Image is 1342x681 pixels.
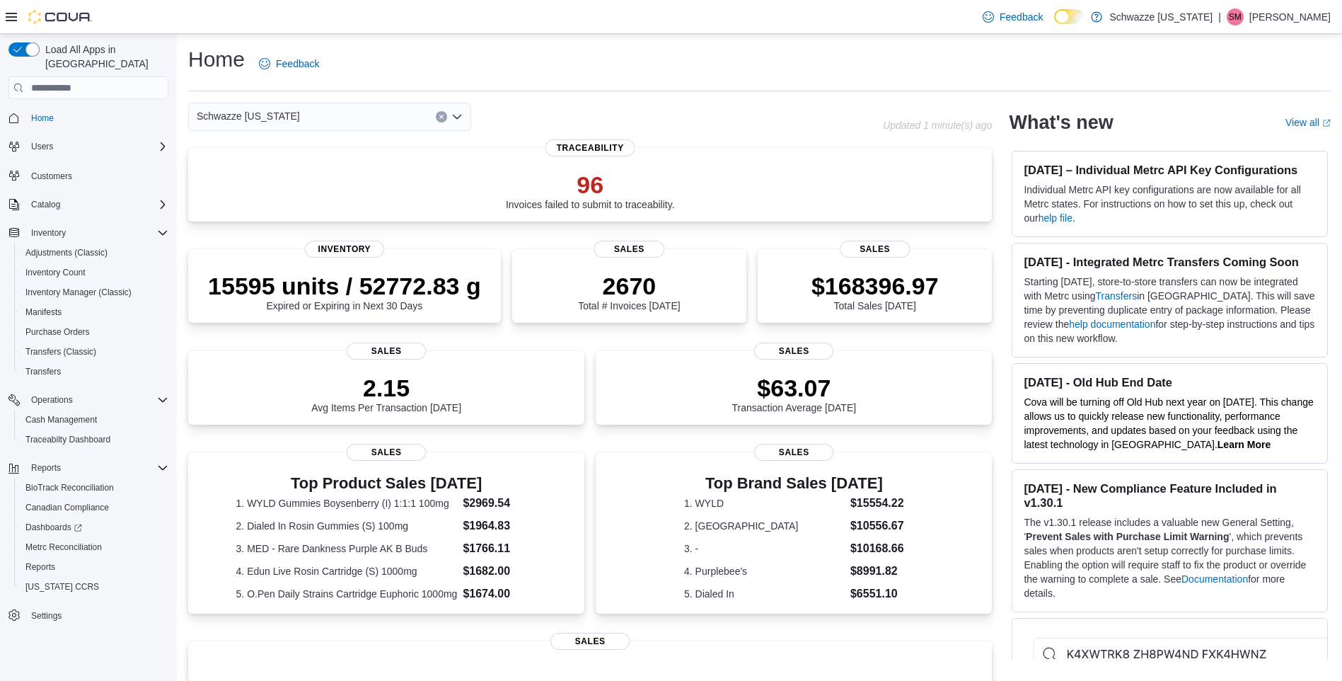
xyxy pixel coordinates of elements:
p: Updated 1 minute(s) ago [883,120,992,131]
button: Settings [3,605,174,626]
span: Dashboards [25,522,82,533]
span: Transfers (Classic) [25,346,96,357]
a: Manifests [20,304,67,321]
a: Dashboards [14,517,174,537]
span: Purchase Orders [25,326,90,338]
dd: $10168.66 [850,540,904,557]
span: Transfers [20,363,168,380]
h3: Top Brand Sales [DATE] [684,475,904,492]
button: Catalog [25,196,66,213]
span: Transfers (Classic) [20,343,168,360]
button: Purchase Orders [14,322,174,342]
strong: Prevent Sales with Purchase Limit Warning [1026,531,1229,542]
dt: 5. Dialed In [684,587,845,601]
a: Settings [25,607,67,624]
span: Catalog [25,196,168,213]
span: Cova will be turning off Old Hub next year on [DATE]. This change allows us to quickly release ne... [1024,396,1313,450]
button: Transfers [14,362,174,382]
span: Settings [25,607,168,624]
button: Reports [3,458,174,478]
span: Manifests [20,304,168,321]
a: Transfers [20,363,66,380]
a: Dashboards [20,519,88,536]
dd: $10556.67 [850,517,904,534]
p: 2.15 [311,374,461,402]
span: [US_STATE] CCRS [25,581,99,593]
dt: 1. WYLD Gummies Boysenberry (I) 1:1:1 100mg [236,496,458,510]
button: Users [3,137,174,156]
span: Canadian Compliance [20,499,168,516]
p: 2670 [578,272,680,300]
dd: $1964.83 [463,517,536,534]
span: Users [25,138,168,155]
span: Sales [347,444,426,461]
span: Inventory [31,227,66,239]
dd: $15554.22 [850,495,904,512]
a: help file [1039,212,1072,224]
svg: External link [1322,119,1331,127]
span: Inventory Manager (Classic) [20,284,168,301]
p: Individual Metrc API key configurations are now available for all Metrc states. For instructions ... [1024,183,1316,225]
span: Catalog [31,199,60,210]
input: Dark Mode [1054,9,1084,24]
a: Transfers (Classic) [20,343,102,360]
dd: $2969.54 [463,495,536,512]
a: Documentation [1181,573,1248,585]
button: Cash Management [14,410,174,430]
span: Reports [25,459,168,476]
span: Inventory Count [20,264,168,281]
dt: 3. MED - Rare Dankness Purple AK B Buds [236,542,458,556]
a: Adjustments (Classic) [20,244,113,261]
span: Home [31,113,54,124]
a: Traceabilty Dashboard [20,431,116,448]
button: Customers [3,165,174,185]
dt: 4. Purplebee's [684,564,845,578]
span: Settings [31,610,62,622]
span: Inventory Manager (Classic) [25,287,132,298]
span: Metrc Reconciliation [25,542,102,553]
span: Reports [25,561,55,573]
h3: [DATE] - Integrated Metrc Transfers Coming Soon [1024,255,1316,269]
p: Starting [DATE], store-to-store transfers can now be integrated with Metrc using in [GEOGRAPHIC_D... [1024,275,1316,345]
button: [US_STATE] CCRS [14,577,174,597]
span: Cash Management [25,414,97,425]
p: 15595 units / 52772.83 g [208,272,481,300]
dd: $8991.82 [850,563,904,580]
span: Load All Apps in [GEOGRAPHIC_DATA] [40,42,168,71]
a: Customers [25,168,78,185]
dd: $1766.11 [463,540,536,557]
span: Inventory [305,241,384,258]
p: $168396.97 [811,272,939,300]
span: Users [31,141,53,152]
h3: [DATE] - New Compliance Feature Included in v1.30.1 [1024,481,1316,510]
span: Sales [840,241,910,258]
button: Metrc Reconciliation [14,537,174,557]
span: Operations [31,394,73,406]
span: Traceabilty Dashboard [25,434,110,445]
span: SM [1229,8,1242,25]
button: Operations [25,391,79,408]
button: Open list of options [451,111,463,122]
a: Reports [20,559,61,576]
span: Metrc Reconciliation [20,539,168,556]
a: Feedback [977,3,1048,31]
p: 96 [506,171,675,199]
div: Invoices failed to submit to traceability. [506,171,675,210]
button: Canadian Compliance [14,498,174,517]
span: Traceability [545,139,635,156]
a: Metrc Reconciliation [20,539,108,556]
a: Feedback [253,50,325,78]
p: Schwazze [US_STATE] [1109,8,1213,25]
button: Inventory [3,223,174,243]
button: BioTrack Reconciliation [14,478,174,498]
dt: 2. [GEOGRAPHIC_DATA] [684,519,845,533]
span: Inventory Count [25,267,86,278]
dt: 1. WYLD [684,496,845,510]
span: Operations [25,391,168,408]
span: BioTrack Reconciliation [25,482,114,493]
button: Home [3,108,174,128]
button: Transfers (Classic) [14,342,174,362]
span: Dark Mode [1054,24,1055,25]
span: Feedback [1000,10,1043,24]
span: Customers [25,166,168,184]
